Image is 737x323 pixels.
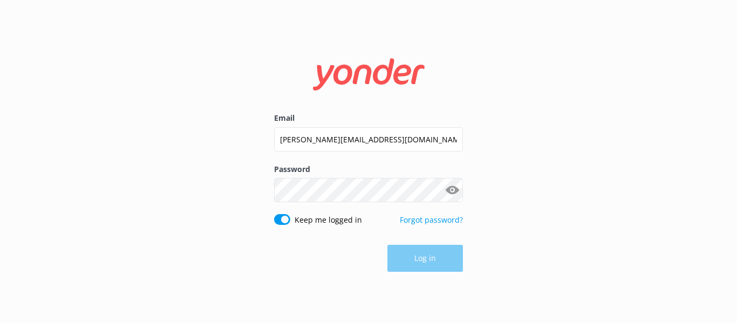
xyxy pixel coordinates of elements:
[274,163,463,175] label: Password
[274,112,463,124] label: Email
[400,215,463,225] a: Forgot password?
[441,180,463,201] button: Show password
[274,127,463,152] input: user@emailaddress.com
[295,214,362,226] label: Keep me logged in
